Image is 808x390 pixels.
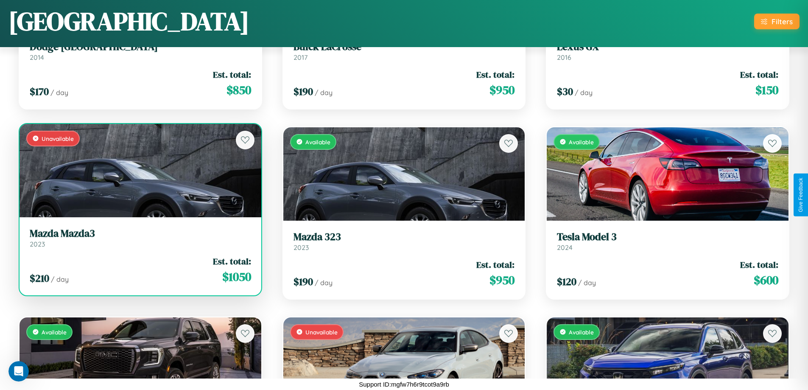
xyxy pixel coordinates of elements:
[557,231,778,243] h3: Tesla Model 3
[30,227,251,240] h3: Mazda Mazda3
[315,88,333,97] span: / day
[8,361,29,382] iframe: Intercom live chat
[754,272,778,289] span: $ 600
[30,41,251,53] h3: Dodge [GEOGRAPHIC_DATA]
[557,41,778,62] a: Lexus GX2016
[578,278,596,287] span: / day
[569,328,594,336] span: Available
[294,231,515,252] a: Mazda 3232023
[51,275,69,283] span: / day
[30,240,45,248] span: 2023
[30,227,251,248] a: Mazda Mazda32023
[294,231,515,243] h3: Mazda 323
[772,17,793,26] div: Filters
[557,53,571,62] span: 2016
[754,14,800,29] button: Filters
[740,258,778,271] span: Est. total:
[489,272,514,289] span: $ 950
[569,138,594,146] span: Available
[213,255,251,267] span: Est. total:
[755,81,778,98] span: $ 150
[305,138,330,146] span: Available
[305,328,338,336] span: Unavailable
[740,68,778,81] span: Est. total:
[294,275,313,289] span: $ 190
[476,258,514,271] span: Est. total:
[489,81,514,98] span: $ 950
[476,68,514,81] span: Est. total:
[798,178,804,212] div: Give Feedback
[30,41,251,62] a: Dodge [GEOGRAPHIC_DATA]2014
[30,271,49,285] span: $ 210
[42,328,67,336] span: Available
[557,275,576,289] span: $ 120
[557,84,573,98] span: $ 30
[294,243,309,252] span: 2023
[557,231,778,252] a: Tesla Model 32024
[222,268,251,285] span: $ 1050
[42,135,74,142] span: Unavailable
[8,4,249,39] h1: [GEOGRAPHIC_DATA]
[294,41,515,53] h3: Buick LaCrosse
[557,243,573,252] span: 2024
[226,81,251,98] span: $ 850
[213,68,251,81] span: Est. total:
[557,41,778,53] h3: Lexus GX
[30,84,49,98] span: $ 170
[359,379,449,390] p: Support ID: mgfw7h6r9tcot9a9rb
[575,88,593,97] span: / day
[50,88,68,97] span: / day
[294,53,308,62] span: 2017
[294,41,515,62] a: Buick LaCrosse2017
[30,53,44,62] span: 2014
[315,278,333,287] span: / day
[294,84,313,98] span: $ 190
